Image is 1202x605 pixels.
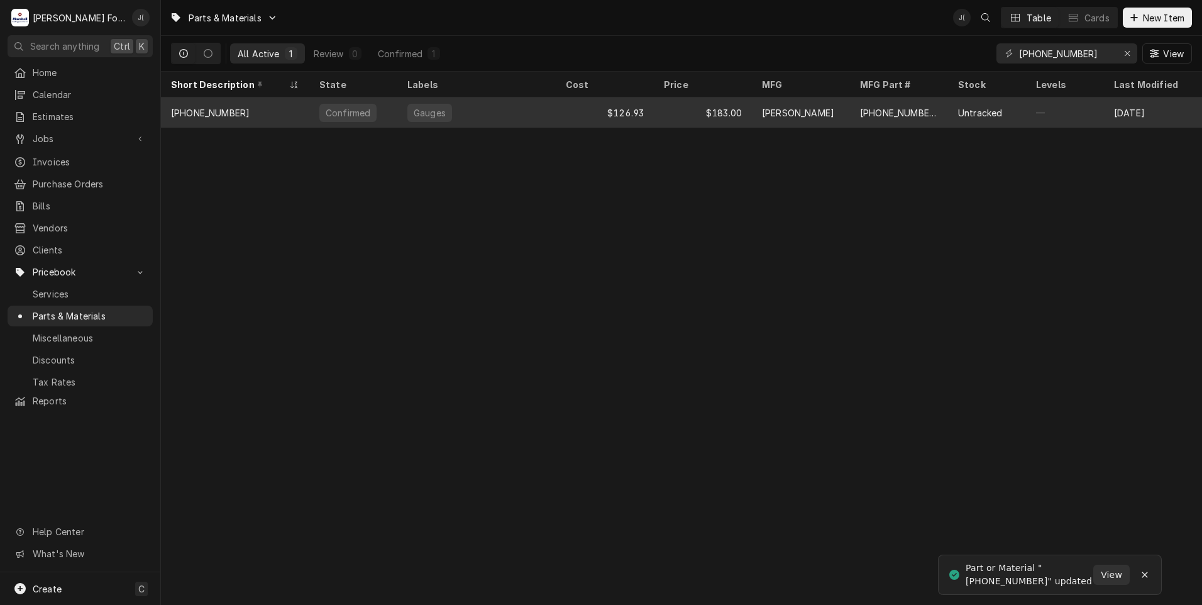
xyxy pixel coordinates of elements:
[1142,43,1192,64] button: View
[8,262,153,282] a: Go to Pricebook
[33,243,146,257] span: Clients
[958,78,1013,91] div: Stock
[1098,569,1125,582] span: View
[8,521,153,542] a: Go to Help Center
[407,78,546,91] div: Labels
[33,353,146,367] span: Discounts
[1114,78,1189,91] div: Last Modified
[8,128,153,149] a: Go to Jobs
[171,78,287,91] div: Short Description
[33,199,146,213] span: Bills
[319,78,385,91] div: State
[324,106,372,119] div: Confirmed
[33,177,146,191] span: Purchase Orders
[139,40,145,53] span: K
[8,372,153,392] a: Tax Rates
[33,331,146,345] span: Miscellaneous
[1117,43,1137,64] button: Erase input
[33,88,146,101] span: Calendar
[8,240,153,260] a: Clients
[966,562,1093,588] div: Part or Material "[PHONE_NUMBER]" updated
[351,47,359,60] div: 0
[860,106,938,119] div: [PHONE_NUMBER]
[33,375,146,389] span: Tax Rates
[132,9,150,26] div: J(
[33,394,146,408] span: Reports
[33,547,145,560] span: What's New
[412,106,447,119] div: Gauges
[8,306,153,326] a: Parts & Materials
[430,47,438,60] div: 1
[860,78,935,91] div: MFG Part #
[654,97,752,128] div: $183.00
[1104,97,1202,128] div: [DATE]
[1123,8,1192,28] button: New Item
[8,152,153,172] a: Invoices
[314,47,344,60] div: Review
[1140,11,1187,25] span: New Item
[8,391,153,411] a: Reports
[1161,47,1186,60] span: View
[8,543,153,564] a: Go to What's New
[566,78,641,91] div: Cost
[1084,11,1110,25] div: Cards
[1036,78,1091,91] div: Levels
[8,218,153,238] a: Vendors
[953,9,971,26] div: Jeff Debigare (109)'s Avatar
[8,84,153,105] a: Calendar
[30,40,99,53] span: Search anything
[8,106,153,127] a: Estimates
[8,328,153,348] a: Miscellaneous
[33,155,146,169] span: Invoices
[958,106,1002,119] div: Untracked
[33,110,146,123] span: Estimates
[8,196,153,216] a: Bills
[189,11,262,25] span: Parts & Materials
[238,47,280,60] div: All Active
[165,8,283,28] a: Go to Parts & Materials
[762,106,834,119] div: [PERSON_NAME]
[378,47,422,60] div: Confirmed
[762,78,837,91] div: MFG
[33,66,146,79] span: Home
[8,35,153,57] button: Search anythingCtrlK
[171,106,250,119] div: [PHONE_NUMBER]
[33,11,125,25] div: [PERSON_NAME] Food Equipment Service
[33,221,146,235] span: Vendors
[1093,565,1130,585] button: View
[33,584,62,594] span: Create
[976,8,996,28] button: Open search
[8,284,153,304] a: Services
[1026,97,1104,128] div: —
[33,309,146,323] span: Parts & Materials
[664,78,739,91] div: Price
[132,9,150,26] div: Jeff Debigare (109)'s Avatar
[33,265,128,279] span: Pricebook
[11,9,29,26] div: Marshall Food Equipment Service's Avatar
[33,525,145,538] span: Help Center
[556,97,654,128] div: $126.93
[33,132,128,145] span: Jobs
[1027,11,1051,25] div: Table
[8,350,153,370] a: Discounts
[953,9,971,26] div: J(
[138,582,145,596] span: C
[1019,43,1113,64] input: Keyword search
[11,9,29,26] div: M
[33,287,146,301] span: Services
[114,40,130,53] span: Ctrl
[8,62,153,83] a: Home
[287,47,295,60] div: 1
[8,174,153,194] a: Purchase Orders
